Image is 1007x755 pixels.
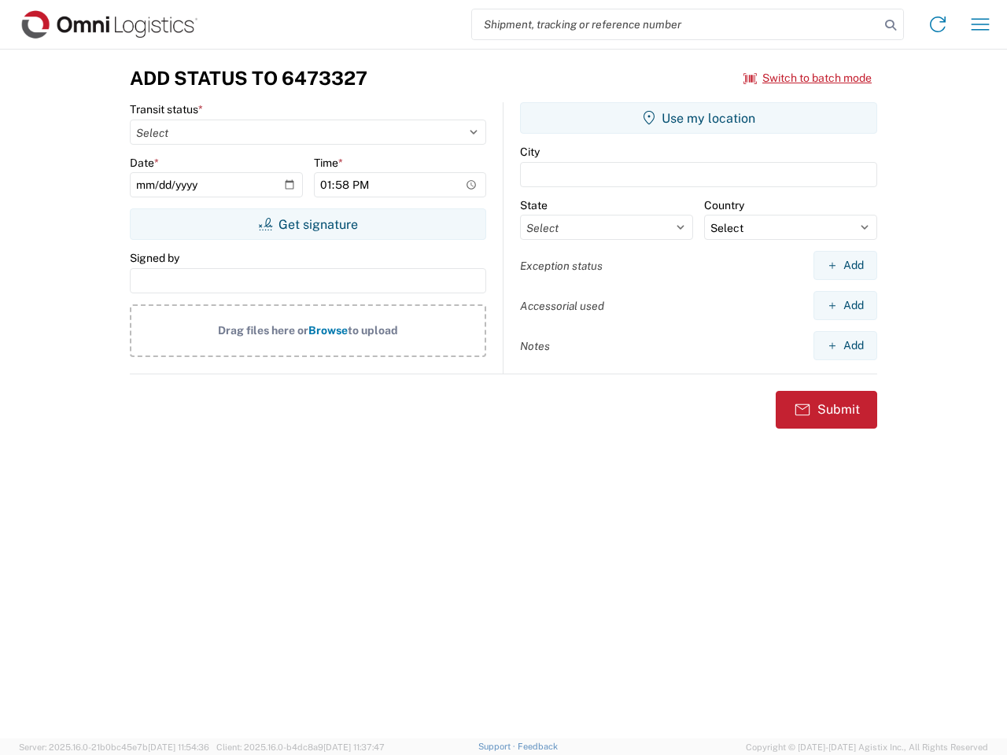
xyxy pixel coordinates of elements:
[218,324,308,337] span: Drag files here or
[520,145,540,159] label: City
[472,9,880,39] input: Shipment, tracking or reference number
[813,331,877,360] button: Add
[520,102,877,134] button: Use my location
[130,67,367,90] h3: Add Status to 6473327
[520,339,550,353] label: Notes
[308,324,348,337] span: Browse
[520,259,603,273] label: Exception status
[148,742,209,752] span: [DATE] 11:54:36
[130,251,179,265] label: Signed by
[478,742,518,751] a: Support
[323,742,385,752] span: [DATE] 11:37:47
[130,208,486,240] button: Get signature
[704,198,744,212] label: Country
[518,742,558,751] a: Feedback
[813,251,877,280] button: Add
[348,324,398,337] span: to upload
[520,299,604,313] label: Accessorial used
[776,391,877,429] button: Submit
[813,291,877,320] button: Add
[520,198,548,212] label: State
[130,156,159,170] label: Date
[216,742,385,752] span: Client: 2025.16.0-b4dc8a9
[743,65,872,91] button: Switch to batch mode
[314,156,343,170] label: Time
[746,740,988,754] span: Copyright © [DATE]-[DATE] Agistix Inc., All Rights Reserved
[130,102,203,116] label: Transit status
[19,742,209,752] span: Server: 2025.16.0-21b0bc45e7b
